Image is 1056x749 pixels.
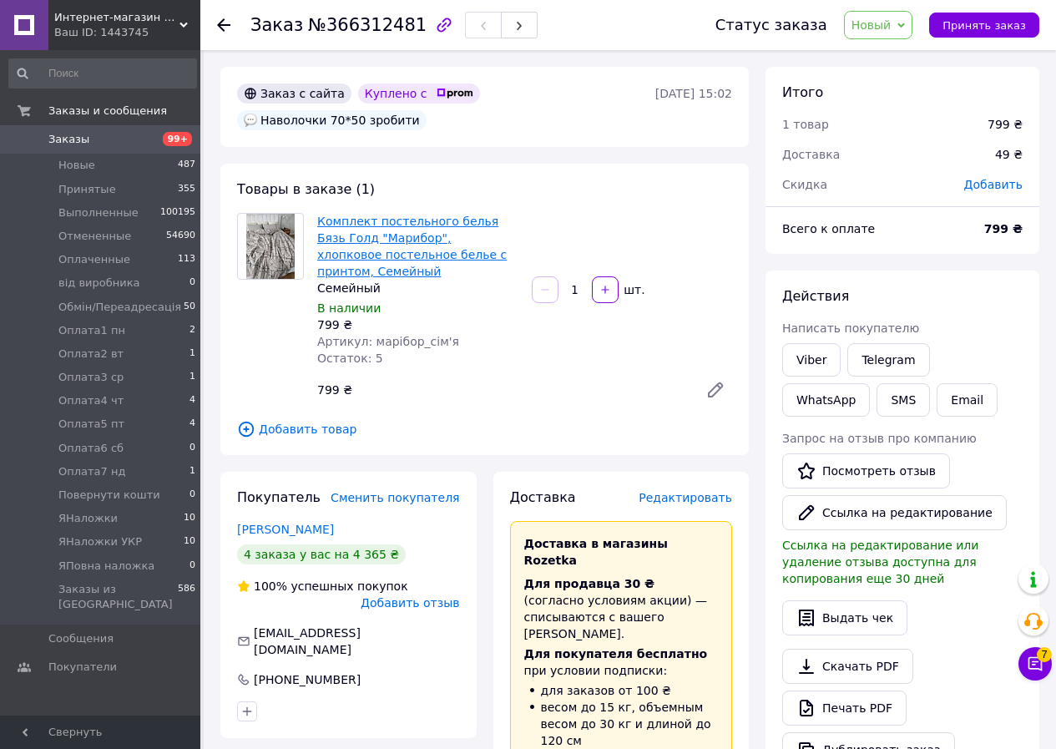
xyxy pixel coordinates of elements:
[782,343,841,377] a: Viber
[178,158,195,173] span: 487
[184,534,195,549] span: 10
[184,511,195,526] span: 10
[189,393,195,408] span: 4
[331,491,459,504] span: Сменить покупателя
[58,370,124,385] span: Оплата3 ср
[937,383,998,417] button: Email
[58,511,118,526] span: ЯНаложки
[317,215,507,278] a: Комплект постельного белья Бязь Голд "Марибор", хлопковое постельное белье с принтом, Семейный
[358,84,480,104] div: Куплено с
[524,699,719,749] li: весом до 15 кг, объемным весом до 30 кг и длиной до 120 см
[524,575,719,642] div: (согласно условиям акции) — списываются с вашего [PERSON_NAME].
[317,301,381,315] span: В наличии
[54,10,179,25] span: Интернет-магазин «Omoda»
[524,537,668,567] span: Доставка в магазины Rozetka
[189,488,195,503] span: 0
[964,178,1023,191] span: Добавить
[48,104,167,119] span: Заказы и сообщения
[524,645,719,679] div: при условии подписки:
[524,682,719,699] li: для заказов от 100 ₴
[189,559,195,574] span: 0
[715,17,827,33] div: Статус заказа
[847,343,929,377] a: Telegram
[184,300,195,315] span: 50
[217,17,230,33] div: Вернуться назад
[782,118,829,131] span: 1 товар
[189,323,195,338] span: 2
[782,691,907,726] a: Печать PDF
[178,182,195,197] span: 355
[639,491,732,504] span: Редактировать
[237,544,406,564] div: 4 заказа у вас на 4 365 ₴
[237,110,427,130] div: Наволочки 70*50 зробити
[58,182,116,197] span: Принятые
[252,671,362,688] div: [PHONE_NUMBER]
[254,579,287,593] span: 100%
[58,534,142,549] span: ЯНаложки УКР
[8,58,197,89] input: Поиск
[48,631,114,646] span: Сообщения
[58,488,160,503] span: Повернути кошти
[58,323,125,338] span: Оплата1 пн
[237,578,408,595] div: успешных покупок
[984,222,1023,235] b: 799 ₴
[510,489,576,505] span: Доставка
[189,276,195,291] span: 0
[58,205,139,220] span: Выполненные
[246,214,296,279] img: Комплект постельного белья Бязь Голд "Марибор", хлопковое постельное белье с принтом, Семейный
[189,441,195,456] span: 0
[317,352,383,365] span: Остаток: 5
[58,559,154,574] span: ЯПовна наложка
[782,288,849,304] span: Действия
[782,178,827,191] span: Скидка
[317,316,518,333] div: 799 ₴
[58,300,181,315] span: Обмiн/Переадресація
[620,281,647,298] div: шт.
[877,383,930,417] button: SMS
[1037,647,1052,662] span: 7
[1018,647,1052,681] button: Чат с покупателем7
[58,393,124,408] span: Оплата4 чт
[782,453,950,488] a: Посмотреть отзыв
[237,420,732,438] span: Добавить товар
[237,489,321,505] span: Покупатель
[782,222,875,235] span: Всего к оплате
[189,370,195,385] span: 1
[929,13,1039,38] button: Принять заказ
[782,600,907,635] button: Выдать чек
[237,523,334,536] a: [PERSON_NAME]
[317,280,518,296] div: Семейный
[361,596,459,610] span: Добавить отзыв
[58,158,95,173] span: Новые
[58,582,178,612] span: Заказы из [GEOGRAPHIC_DATA]
[524,577,655,590] span: Для продавца 30 ₴
[942,19,1026,32] span: Принять заказ
[254,626,361,656] span: [EMAIL_ADDRESS][DOMAIN_NAME]
[250,15,303,35] span: Заказ
[48,660,117,675] span: Покупатели
[160,205,195,220] span: 100195
[58,229,131,244] span: Отмененные
[782,432,977,445] span: Запрос на отзыв про компанию
[782,84,823,100] span: Итого
[58,252,130,267] span: Оплаченные
[237,181,375,197] span: Товары в заказе (1)
[178,582,195,612] span: 586
[782,495,1007,530] button: Ссылка на редактирование
[311,378,692,402] div: 799 ₴
[782,321,919,335] span: Написать покупателю
[58,347,124,362] span: Оплата2 вт
[163,132,192,146] span: 99+
[237,84,351,104] div: Заказ с сайта
[782,148,840,161] span: Доставка
[58,441,124,456] span: Оплата6 сб
[655,87,732,100] time: [DATE] 15:02
[308,15,427,35] span: №366312481
[851,18,892,32] span: Новый
[166,229,195,244] span: 54690
[782,649,913,684] a: Скачать PDF
[988,116,1023,133] div: 799 ₴
[58,417,124,432] span: Оплата5 пт
[58,464,125,479] span: Оплата7 нд
[524,647,708,660] span: Для покупателя бесплатно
